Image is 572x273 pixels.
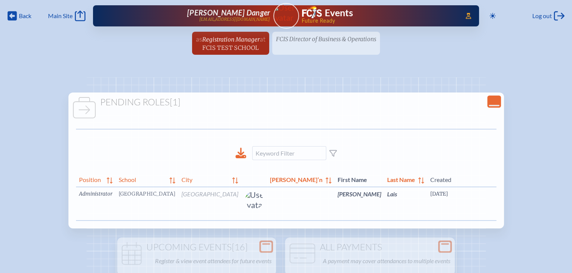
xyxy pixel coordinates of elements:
td: [DATE] [427,187,518,221]
h1: All Payments [288,242,452,253]
td: [GEOGRAPHIC_DATA] [178,187,241,221]
span: at [260,35,265,43]
span: FCIS Test School [202,44,259,51]
img: Florida Council of Independent Schools [302,6,322,18]
span: Position [79,174,104,184]
span: First Name [338,174,381,184]
span: [16] [232,241,248,253]
img: User Avatar [270,3,302,23]
span: City [181,174,229,184]
span: as [196,35,202,43]
span: Last Name [387,174,415,184]
img: User Avatar [242,190,266,210]
p: A payment may cover attendances to multiple events [323,256,450,266]
input: Keyword Filter [252,146,326,160]
div: FCIS Events — Future ready [302,6,455,23]
span: Future Ready [301,18,455,23]
span: Created [430,174,515,184]
span: [1] [170,96,180,108]
td: [PERSON_NAME] [335,187,384,221]
td: Administrator [76,187,116,221]
h1: Events [325,8,353,18]
span: [PERSON_NAME] Danger [187,8,270,17]
span: Main Site [48,12,73,20]
a: [PERSON_NAME] Danger[EMAIL_ADDRESS][DOMAIN_NAME] [117,8,270,23]
span: Log out [532,12,552,20]
a: FCIS LogoEvents [302,6,353,20]
span: Back [19,12,31,20]
h1: Upcoming Events [120,242,273,253]
a: Main Site [48,11,85,21]
span: Registration Manager [202,36,260,43]
td: [GEOGRAPHIC_DATA] [116,187,179,221]
td: Lais [384,187,427,221]
div: Download to CSV [236,148,246,159]
p: [EMAIL_ADDRESS][DOMAIN_NAME] [199,17,270,22]
span: School [119,174,167,184]
a: asRegistration ManageratFCIS Test School [193,32,268,55]
a: User Avatar [273,3,299,29]
h1: Pending Roles [71,97,501,108]
span: [PERSON_NAME]’n [270,174,322,184]
p: Register & view event attendees for future events [155,256,271,266]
